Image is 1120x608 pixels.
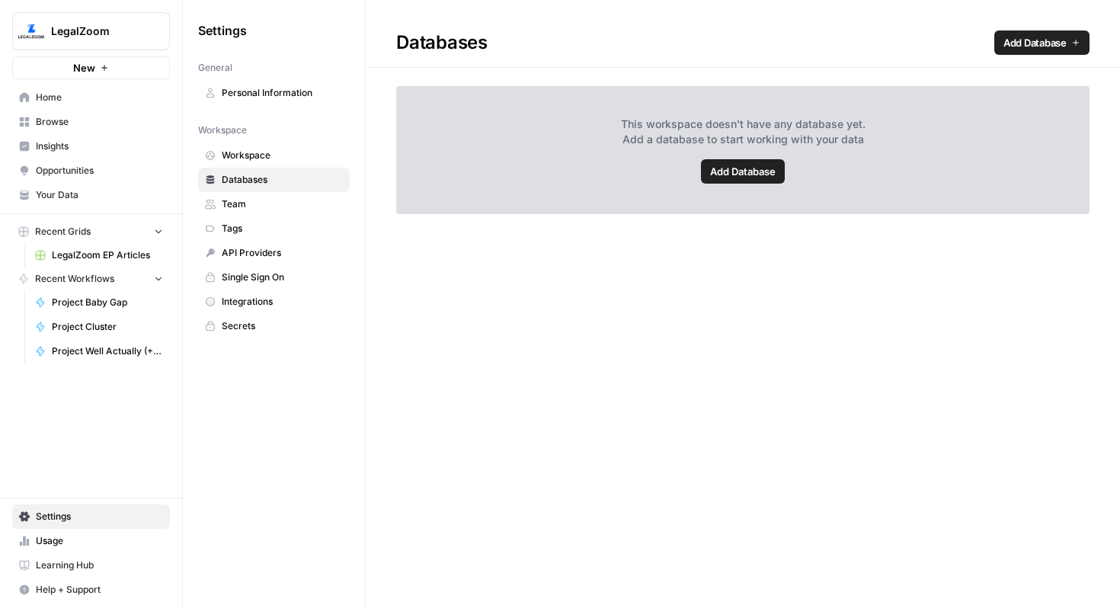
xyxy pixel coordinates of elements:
span: Opportunities [36,164,163,178]
span: Learning Hub [36,558,163,572]
a: Insights [12,134,170,158]
a: Single Sign On [198,265,350,290]
a: Usage [12,529,170,553]
a: Home [12,85,170,110]
a: Your Data [12,183,170,207]
a: Team [198,192,350,216]
a: Secrets [198,314,350,338]
span: Your Data [36,188,163,202]
span: Workspace [198,123,247,137]
span: Settings [198,21,247,40]
span: API Providers [222,246,343,260]
button: Help + Support [12,578,170,602]
span: Add Database [710,164,776,179]
div: Databases [366,30,1120,55]
span: LegalZoom EP Articles [52,248,163,262]
span: Secrets [222,319,343,333]
a: Workspace [198,143,350,168]
a: Learning Hub [12,553,170,578]
button: New [12,56,170,79]
a: Tags [198,216,350,241]
span: Integrations [222,295,343,309]
span: Settings [36,510,163,523]
a: Opportunities [12,158,170,183]
a: Project Baby Gap [28,290,170,315]
span: Usage [36,534,163,548]
button: Workspace: LegalZoom [12,12,170,50]
span: Databases [222,173,343,187]
span: Insights [36,139,163,153]
a: Project Well Actually (+Sentiment) [28,339,170,363]
a: Personal Information [198,81,350,105]
span: Workspace [222,149,343,162]
a: Add Database [701,159,785,184]
span: Personal Information [222,86,343,100]
span: Recent Grids [35,225,91,238]
img: LegalZoom Logo [18,18,45,45]
a: API Providers [198,241,350,265]
span: Project Cluster [52,320,163,334]
span: This workspace doesn't have any database yet. Add a database to start working with your data [621,117,866,147]
a: Databases [198,168,350,192]
span: Add Database [1003,35,1067,50]
span: Team [222,197,343,211]
a: Settings [12,504,170,529]
span: Project Well Actually (+Sentiment) [52,344,163,358]
span: Browse [36,115,163,129]
a: Browse [12,110,170,134]
span: New [73,60,95,75]
button: Recent Grids [12,220,170,243]
a: LegalZoom EP Articles [28,243,170,267]
span: Help + Support [36,583,163,597]
span: Tags [222,222,343,235]
span: Recent Workflows [35,272,114,286]
a: Integrations [198,290,350,314]
span: LegalZoom [51,24,143,39]
span: Project Baby Gap [52,296,163,309]
span: Home [36,91,163,104]
button: Recent Workflows [12,267,170,290]
a: Project Cluster [28,315,170,339]
span: General [198,61,232,75]
a: Add Database [994,30,1090,55]
span: Single Sign On [222,270,343,284]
